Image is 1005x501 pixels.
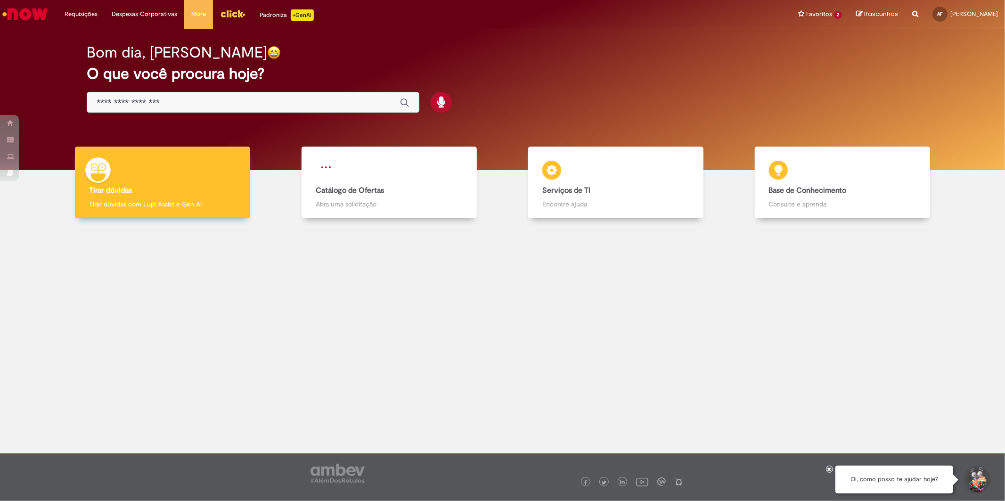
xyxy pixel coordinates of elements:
img: logo_footer_naosei.png [675,477,683,486]
span: AF [938,11,943,17]
a: Catálogo de Ofertas Abra uma solicitação [276,147,503,219]
span: Rascunhos [864,9,898,18]
p: Abra uma solicitação [316,199,463,209]
b: Tirar dúvidas [89,186,132,195]
img: logo_footer_twitter.png [602,480,606,485]
img: ServiceNow [1,5,49,24]
h2: O que você procura hoje? [87,66,918,82]
a: Tirar dúvidas Tirar dúvidas com Lupi Assist e Gen Ai [49,147,276,219]
b: Serviços de TI [542,186,590,195]
b: Catálogo de Ofertas [316,186,384,195]
a: Serviços de TI Encontre ajuda [503,147,729,219]
img: happy-face.png [267,46,281,59]
img: logo_footer_facebook.png [583,480,588,485]
img: logo_footer_workplace.png [657,477,666,486]
p: Tirar dúvidas com Lupi Assist e Gen Ai [89,199,236,209]
a: Rascunhos [856,10,898,19]
div: Oi, como posso te ajudar hoje? [835,466,953,493]
span: More [191,9,206,19]
p: +GenAi [291,9,314,21]
span: 2 [834,11,842,19]
p: Encontre ajuda [542,199,689,209]
img: click_logo_yellow_360x200.png [220,7,245,21]
span: [PERSON_NAME] [950,10,998,18]
span: Favoritos [806,9,832,19]
img: logo_footer_youtube.png [636,476,648,488]
div: Padroniza [260,9,314,21]
img: logo_footer_ambev_rotulo_gray.png [310,464,365,483]
span: Despesas Corporativas [112,9,177,19]
span: Requisições [65,9,98,19]
b: Base de Conhecimento [769,186,847,195]
a: Base de Conhecimento Consulte e aprenda [729,147,956,219]
p: Consulte e aprenda [769,199,916,209]
button: Iniciar Conversa de Suporte [963,466,991,494]
img: logo_footer_linkedin.png [620,480,625,485]
h2: Bom dia, [PERSON_NAME] [87,44,267,61]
